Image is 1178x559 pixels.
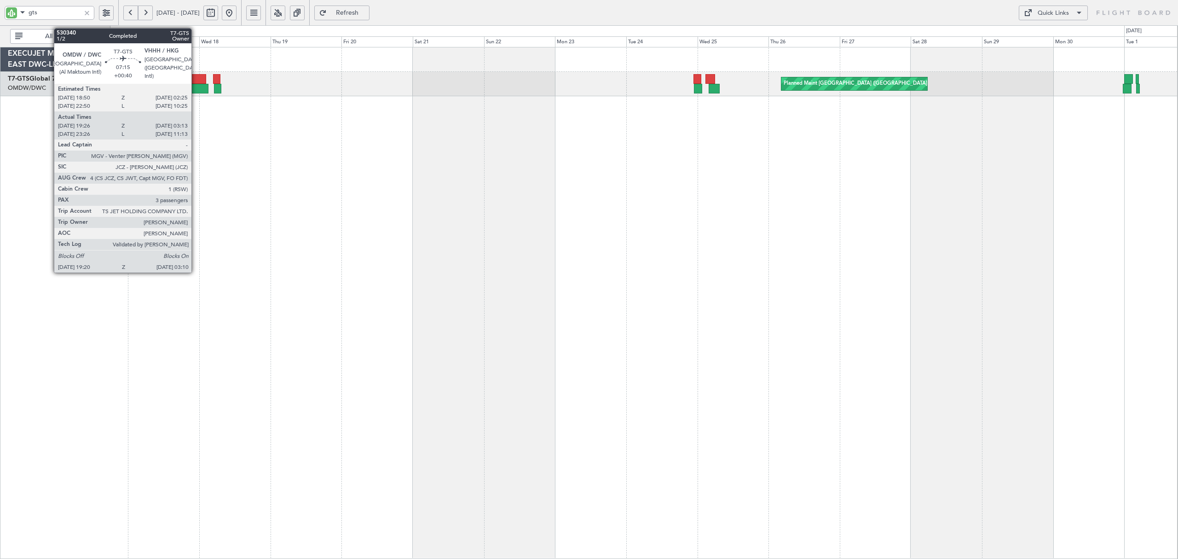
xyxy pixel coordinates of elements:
div: Wed 25 [698,36,769,47]
div: Fri 20 [341,36,413,47]
div: Planned Maint [GEOGRAPHIC_DATA] ([GEOGRAPHIC_DATA]) [784,77,929,91]
div: Quick Links [1038,9,1069,18]
div: Sat 21 [413,36,484,47]
div: Mon 30 [1053,36,1125,47]
input: A/C (Reg. or Type) [29,6,81,19]
div: Fri 27 [840,36,911,47]
span: T7-GTS [8,76,29,82]
div: [DATE] [1126,27,1142,35]
div: Wed 18 [199,36,271,47]
div: Thu 19 [271,36,342,47]
button: Quick Links [1019,6,1088,20]
div: Tue 17 [128,36,199,47]
a: T7-GTSGlobal 7500 [8,76,67,82]
div: Thu 26 [768,36,840,47]
div: [DATE] [112,27,127,35]
span: [DATE] - [DATE] [156,9,200,17]
div: Mon 23 [555,36,626,47]
div: Sat 28 [911,36,982,47]
div: Sun 29 [982,36,1053,47]
div: Planned Maint [GEOGRAPHIC_DATA] ([GEOGRAPHIC_DATA] Intl) [143,77,297,91]
span: Refresh [329,10,366,16]
button: Refresh [314,6,370,20]
div: Sun 22 [484,36,555,47]
span: All Aircraft [24,33,97,40]
div: Tue 24 [626,36,698,47]
a: OMDW/DWC [8,84,46,92]
button: All Aircraft [10,29,100,44]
